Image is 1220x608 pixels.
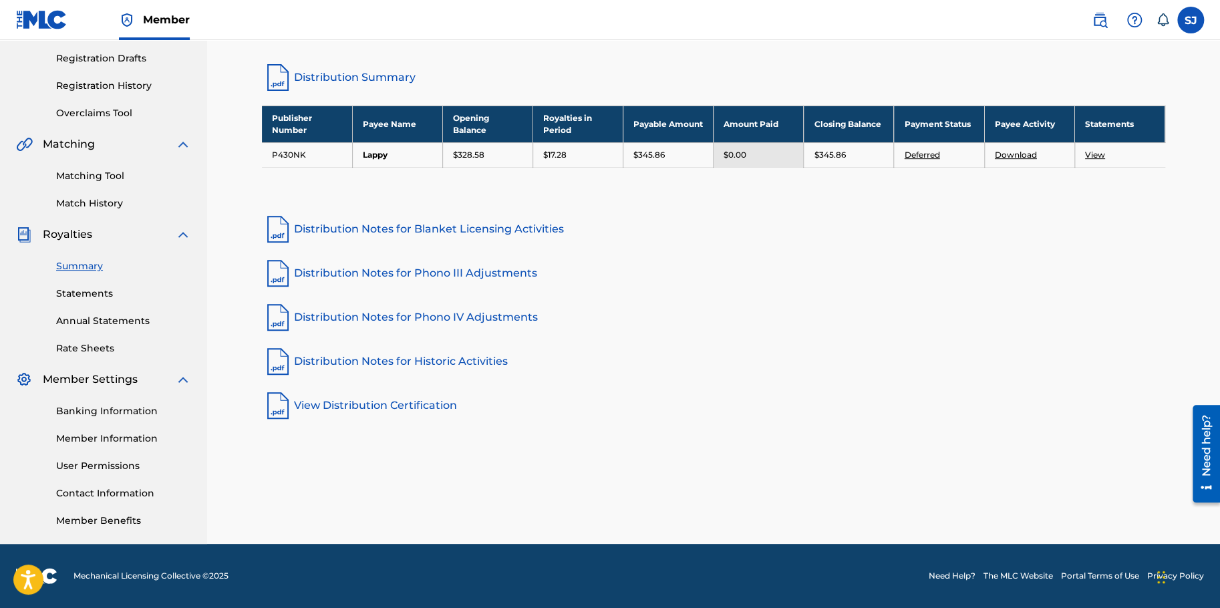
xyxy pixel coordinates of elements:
[1121,7,1148,33] div: Help
[16,10,67,29] img: MLC Logo
[56,314,191,328] a: Annual Statements
[1156,13,1169,27] div: Notifications
[352,142,442,167] td: Lappy
[16,568,57,584] img: logo
[56,106,191,120] a: Overclaims Tool
[724,149,746,161] p: $0.00
[1157,557,1165,597] div: 드래그
[56,79,191,93] a: Registration History
[262,61,1165,94] a: Distribution Summary
[56,341,191,355] a: Rate Sheets
[262,345,294,377] img: pdf
[262,301,294,333] img: pdf
[43,371,138,388] span: Member Settings
[442,106,532,142] th: Opening Balance
[43,136,95,152] span: Matching
[1147,570,1204,582] a: Privacy Policy
[1085,150,1105,160] a: View
[1183,400,1220,508] iframe: Resource Center
[56,486,191,500] a: Contact Information
[984,106,1074,142] th: Payee Activity
[175,371,191,388] img: expand
[175,136,191,152] img: expand
[56,287,191,301] a: Statements
[1153,544,1220,608] div: 채팅 위젯
[1126,12,1142,28] img: help
[995,150,1037,160] a: Download
[119,12,135,28] img: Top Rightsholder
[262,301,1165,333] a: Distribution Notes for Phono IV Adjustments
[56,169,191,183] a: Matching Tool
[262,213,294,245] img: pdf
[56,51,191,65] a: Registration Drafts
[262,345,1165,377] a: Distribution Notes for Historic Activities
[543,149,567,161] p: $17.28
[262,390,294,422] img: pdf
[262,61,294,94] img: distribution-summary-pdf
[262,213,1165,245] a: Distribution Notes for Blanket Licensing Activities
[453,149,484,161] p: $328.58
[16,136,33,152] img: Matching
[1061,570,1139,582] a: Portal Terms of Use
[814,149,845,161] p: $345.86
[1177,7,1204,33] div: User Menu
[56,459,191,473] a: User Permissions
[16,371,32,388] img: Member Settings
[983,570,1053,582] a: The MLC Website
[714,106,804,142] th: Amount Paid
[929,570,975,582] a: Need Help?
[894,106,984,142] th: Payment Status
[175,226,191,243] img: expand
[904,150,939,160] a: Deferred
[633,149,665,161] p: $345.86
[56,196,191,210] a: Match History
[56,514,191,528] a: Member Benefits
[262,390,1165,422] a: View Distribution Certification
[1153,544,1220,608] iframe: Chat Widget
[1092,12,1108,28] img: search
[532,106,623,142] th: Royalties in Period
[1074,106,1165,142] th: Statements
[143,12,190,27] span: Member
[16,226,32,243] img: Royalties
[43,226,92,243] span: Royalties
[56,432,191,446] a: Member Information
[262,257,1165,289] a: Distribution Notes for Phono III Adjustments
[262,106,352,142] th: Publisher Number
[262,257,294,289] img: pdf
[352,106,442,142] th: Payee Name
[73,570,228,582] span: Mechanical Licensing Collective © 2025
[56,404,191,418] a: Banking Information
[623,106,714,142] th: Payable Amount
[1086,7,1113,33] a: Public Search
[56,259,191,273] a: Summary
[262,142,352,167] td: P430NK
[804,106,894,142] th: Closing Balance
